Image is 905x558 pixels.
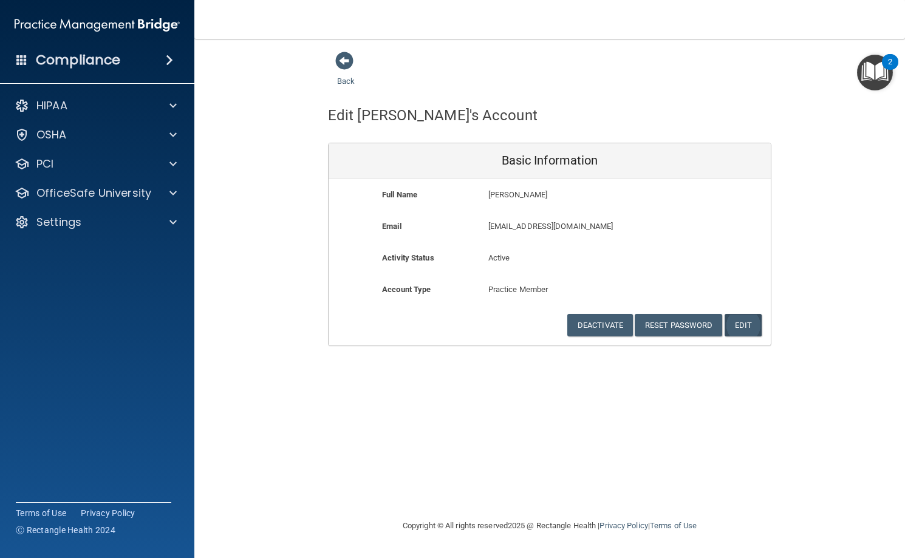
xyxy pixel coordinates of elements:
[888,62,892,78] div: 2
[15,157,177,171] a: PCI
[328,107,538,123] h4: Edit [PERSON_NAME]'s Account
[337,62,355,86] a: Back
[36,186,151,200] p: OfficeSafe University
[382,190,417,199] b: Full Name
[488,251,612,265] p: Active
[650,521,697,530] a: Terms of Use
[81,507,135,519] a: Privacy Policy
[16,524,115,536] span: Ⓒ Rectangle Health 2024
[36,52,120,69] h4: Compliance
[725,314,762,336] button: Edit
[36,215,81,230] p: Settings
[382,285,431,294] b: Account Type
[16,507,66,519] a: Terms of Use
[15,215,177,230] a: Settings
[15,186,177,200] a: OfficeSafe University
[488,219,682,234] p: [EMAIL_ADDRESS][DOMAIN_NAME]
[382,253,434,262] b: Activity Status
[15,13,180,37] img: PMB logo
[488,282,612,297] p: Practice Member
[15,128,177,142] a: OSHA
[488,188,682,202] p: [PERSON_NAME]
[635,314,722,336] button: Reset Password
[36,128,67,142] p: OSHA
[36,98,67,113] p: HIPAA
[599,521,647,530] a: Privacy Policy
[329,143,771,179] div: Basic Information
[382,222,401,231] b: Email
[857,55,893,90] button: Open Resource Center, 2 new notifications
[567,314,633,336] button: Deactivate
[15,98,177,113] a: HIPAA
[36,157,53,171] p: PCI
[328,506,771,545] div: Copyright © All rights reserved 2025 @ Rectangle Health | |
